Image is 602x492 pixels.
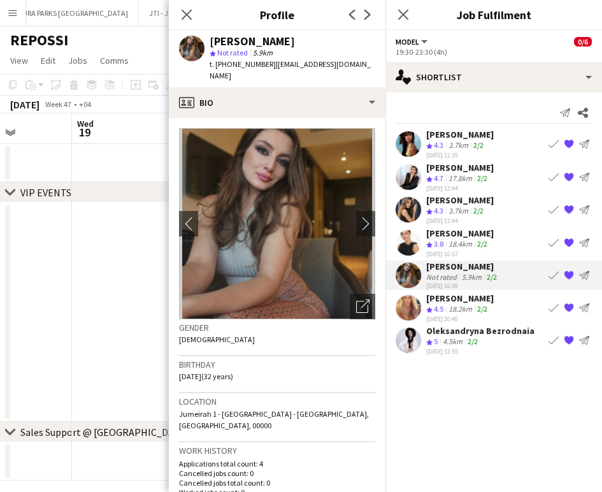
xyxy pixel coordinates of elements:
[477,304,487,314] app-skills-label: 2/2
[426,250,494,258] div: [DATE] 16:57
[63,52,92,69] a: Jobs
[459,272,484,282] div: 5.9km
[179,468,375,478] p: Cancelled jobs count: 0
[426,228,494,239] div: [PERSON_NAME]
[42,99,74,109] span: Week 47
[179,372,233,381] span: [DATE] (32 years)
[446,239,475,250] div: 18.4km
[426,325,534,336] div: Oleksandryna Bezrodnaia
[434,140,443,150] span: 4.3
[5,52,33,69] a: View
[446,304,475,315] div: 18.2km
[77,118,94,129] span: Wed
[210,59,371,80] span: | [EMAIL_ADDRESS][DOMAIN_NAME]
[426,282,499,290] div: [DATE] 16:59
[179,478,375,488] p: Cancelled jobs total count: 0
[10,98,39,111] div: [DATE]
[434,336,438,346] span: 5
[179,445,375,456] h3: Work history
[468,336,478,346] app-skills-label: 2/2
[426,261,499,272] div: [PERSON_NAME]
[179,409,369,430] span: Jumeirah 1 - [GEOGRAPHIC_DATA] - [GEOGRAPHIC_DATA], [GEOGRAPHIC_DATA], 00000
[477,239,487,249] app-skills-label: 2/2
[434,173,443,183] span: 4.7
[20,426,189,438] div: Sales Support @ [GEOGRAPHIC_DATA]
[179,128,375,319] img: Crew avatar or photo
[434,239,443,249] span: 3.8
[179,459,375,468] p: Applications total count: 4
[446,173,475,184] div: 17.8km
[574,37,592,47] span: 0/6
[179,335,255,344] span: [DEMOGRAPHIC_DATA]
[434,304,443,314] span: 4.5
[396,37,429,47] button: Model
[20,186,71,199] div: VIP EVENTS
[426,314,494,322] div: [DATE] 20:40
[426,129,494,140] div: [PERSON_NAME]
[179,396,375,407] h3: Location
[217,48,248,57] span: Not rated
[36,52,61,69] a: Edit
[10,31,68,50] h1: REPOSSI
[179,322,375,333] h3: Gender
[169,87,385,118] div: Bio
[385,6,602,23] h3: Job Fulfilment
[426,184,494,192] div: [DATE] 12:44
[75,125,94,140] span: 19
[385,62,602,92] div: Shortlist
[79,99,91,109] div: +04
[446,140,471,151] div: 3.7km
[139,1,281,25] button: JTI - Japanese Tabacco International
[426,347,534,356] div: [DATE] 13:55
[396,37,419,47] span: Model
[426,151,494,159] div: [DATE] 12:39
[426,194,494,206] div: [PERSON_NAME]
[10,55,28,66] span: View
[350,294,375,319] div: Open photos pop-in
[473,206,484,215] app-skills-label: 2/2
[426,293,494,304] div: [PERSON_NAME]
[250,48,275,57] span: 5.9km
[210,36,295,47] div: [PERSON_NAME]
[473,140,484,150] app-skills-label: 2/2
[426,272,459,282] div: Not rated
[446,206,471,217] div: 3.7km
[41,55,55,66] span: Edit
[68,55,87,66] span: Jobs
[477,173,487,183] app-skills-label: 2/2
[487,272,497,282] app-skills-label: 2/2
[396,47,592,57] div: 19:30-23:30 (4h)
[440,336,465,347] div: 4.5km
[169,6,385,23] h3: Profile
[95,52,134,69] a: Comms
[210,59,276,69] span: t. [PHONE_NUMBER]
[179,359,375,370] h3: Birthday
[100,55,129,66] span: Comms
[434,206,443,215] span: 4.3
[426,217,494,225] div: [DATE] 12:44
[426,162,494,173] div: [PERSON_NAME]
